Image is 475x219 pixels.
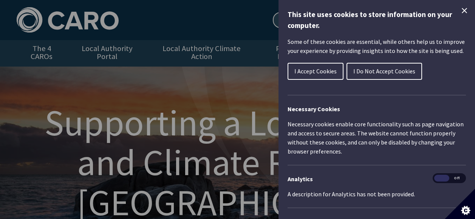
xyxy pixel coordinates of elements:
button: Set cookie preferences [445,189,475,219]
h3: Analytics [288,174,466,183]
p: A description for Analytics has not been provided. [288,189,466,199]
p: Necessary cookies enable core functionality such as page navigation and access to secure areas. T... [288,120,466,156]
h1: This site uses cookies to store information on your computer. [288,9,466,31]
span: I Accept Cookies [294,67,337,75]
span: I Do Not Accept Cookies [353,67,415,75]
button: I Do Not Accept Cookies [347,63,422,80]
button: I Accept Cookies [288,63,343,80]
button: Close Cookie Control [460,6,469,15]
p: Some of these cookies are essential, while others help us to improve your experience by providing... [288,37,466,55]
span: On [434,175,449,182]
span: Off [449,175,464,182]
h2: Necessary Cookies [288,104,466,113]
